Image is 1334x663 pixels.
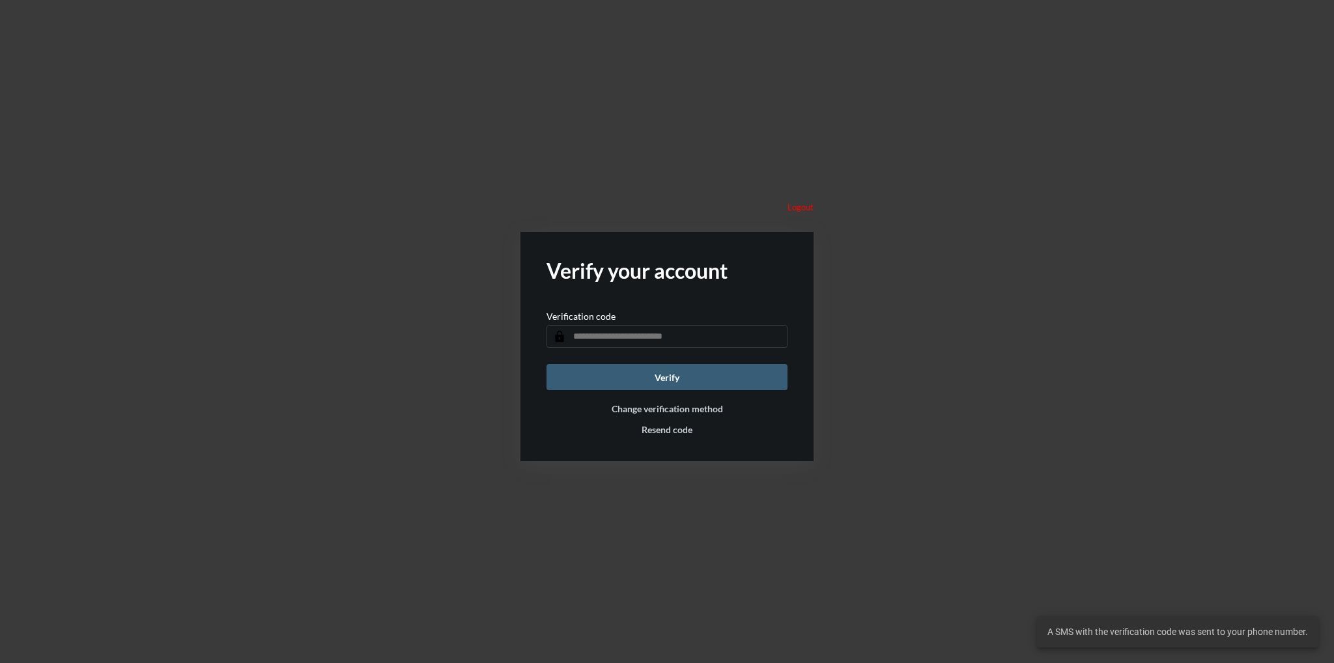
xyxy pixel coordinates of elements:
[546,364,788,390] button: Verify
[1047,625,1308,638] span: A SMS with the verification code was sent to your phone number.
[546,258,788,283] h2: Verify your account
[788,202,814,212] p: Logout
[642,424,692,435] button: Resend code
[546,311,616,322] p: Verification code
[612,403,723,414] button: Change verification method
